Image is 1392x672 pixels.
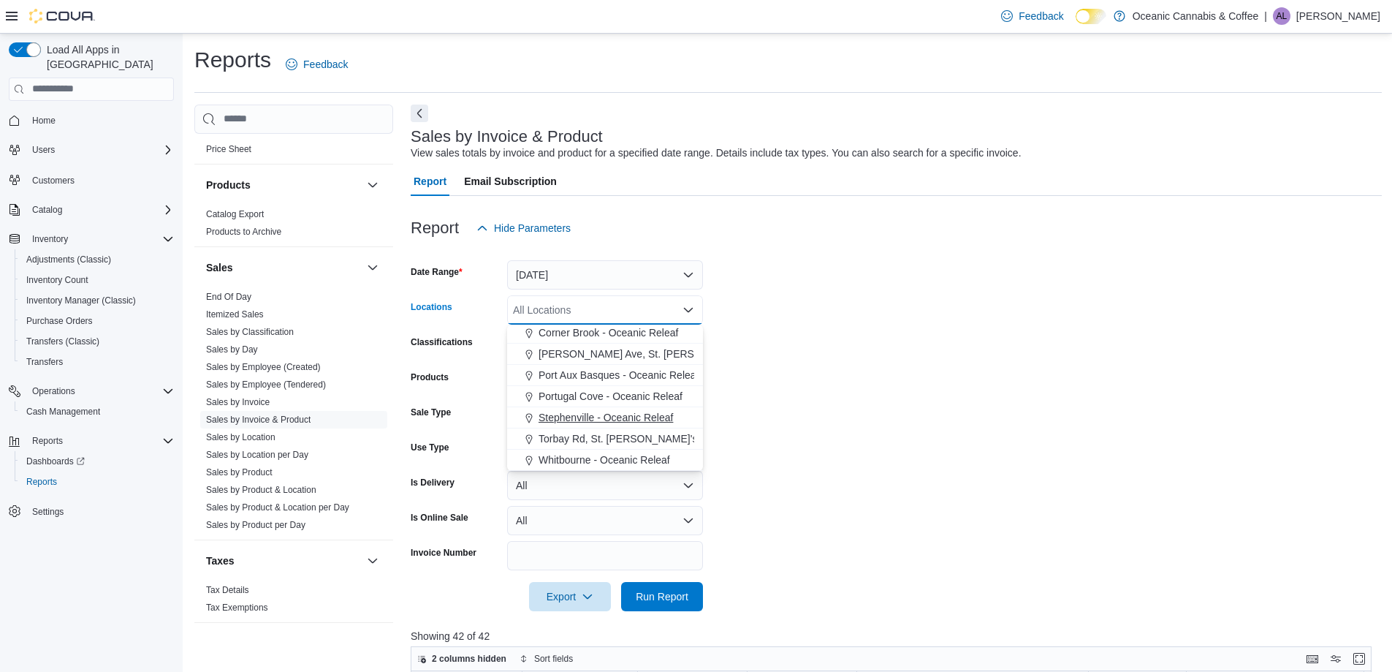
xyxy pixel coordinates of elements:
span: Settings [32,506,64,518]
a: Settings [26,503,69,521]
button: Transfers (Classic) [15,331,180,352]
button: Inventory [26,230,74,248]
a: Feedback [995,1,1069,31]
span: Customers [32,175,75,186]
span: Tax Details [206,584,249,596]
p: Oceanic Cannabis & Coffee [1133,7,1259,25]
span: Report [414,167,446,196]
span: Sales by Location per Day [206,449,308,461]
a: Adjustments (Classic) [20,251,117,268]
button: Sort fields [514,650,579,668]
span: 2 columns hidden [432,653,506,665]
span: Products to Archive [206,226,281,238]
span: Purchase Orders [20,312,174,330]
span: Port Aux Basques - Oceanic Releaf [539,368,699,382]
span: Inventory Count [20,271,174,289]
span: Purchase Orders [26,315,93,327]
span: Catalog [26,201,174,219]
span: Dashboards [20,453,174,470]
button: Adjustments (Classic) [15,249,180,270]
button: Sales [364,259,381,276]
h3: Sales by Invoice & Product [411,128,603,146]
span: Sales by Employee (Created) [206,361,321,373]
span: [PERSON_NAME] Ave, St. [PERSON_NAME]’s - Oceanic Releaf [539,347,834,361]
span: Users [32,144,55,156]
label: Invoice Number [411,547,476,559]
div: View sales totals by invoice and product for a specified date range. Details include tax types. Y... [411,146,1022,161]
span: Customers [26,170,174,189]
span: Stephenville - Oceanic Releaf [539,410,673,425]
button: Sales [206,260,361,275]
label: Use Type [411,442,449,453]
button: Catalog [26,201,68,219]
span: Tax Exemptions [206,602,268,614]
label: Classifications [411,336,473,348]
a: Inventory Count [20,271,94,289]
span: Home [32,115,56,127]
span: Torbay Rd, St. [PERSON_NAME]'s - Oceanic Releaf [539,431,777,446]
nav: Complex example [9,104,174,560]
span: Reports [32,435,63,447]
a: Sales by Product & Location [206,485,316,495]
button: Export [529,582,611,611]
button: Taxes [364,552,381,570]
span: Operations [32,385,75,397]
a: Reports [20,473,63,491]
img: Cova [29,9,95,23]
button: Inventory Count [15,270,180,290]
span: End Of Day [206,291,251,303]
a: Sales by Employee (Created) [206,362,321,372]
span: Corner Brook - Oceanic Releaf [539,325,678,340]
span: AL [1277,7,1288,25]
div: Sales [194,288,393,540]
button: Port Aux Basques - Oceanic Releaf [507,365,703,386]
button: Portugal Cove - Oceanic Releaf [507,386,703,407]
a: Purchase Orders [20,312,99,330]
span: Price Sheet [206,143,251,155]
span: Feedback [303,57,348,72]
button: Display options [1327,650,1345,668]
a: Sales by Product & Location per Day [206,502,349,513]
h3: Sales [206,260,233,275]
span: Sales by Location [206,431,275,443]
label: Products [411,371,449,383]
span: Feedback [1019,9,1063,23]
button: Catalog [3,200,180,220]
h3: Products [206,178,251,192]
span: Sort fields [534,653,573,665]
button: Products [364,176,381,194]
span: Transfers [20,353,174,371]
span: Sales by Day [206,344,258,355]
span: Sales by Classification [206,326,294,338]
span: Export [538,582,602,611]
button: Inventory [3,229,180,249]
a: Products to Archive [206,227,281,237]
span: Dashboards [26,456,85,467]
a: Sales by Day [206,344,258,355]
button: Settings [3,501,180,522]
span: Catalog Export [206,208,264,220]
a: Transfers [20,353,69,371]
button: All [507,471,703,500]
button: Stephenville - Oceanic Releaf [507,407,703,429]
a: Tax Exemptions [206,603,268,613]
button: All [507,506,703,535]
span: Sales by Invoice [206,396,270,408]
span: Portugal Cove - Oceanic Releaf [539,389,682,404]
span: Itemized Sales [206,309,264,320]
span: Load All Apps in [GEOGRAPHIC_DATA] [41,42,174,72]
button: Products [206,178,361,192]
span: Sales by Product & Location [206,484,316,496]
label: Locations [411,301,452,313]
p: [PERSON_NAME] [1296,7,1380,25]
span: Transfers [26,356,63,368]
a: Transfers (Classic) [20,333,105,350]
button: Torbay Rd, St. [PERSON_NAME]'s - Oceanic Releaf [507,429,703,450]
span: Operations [26,382,174,400]
div: Choose from the following options [507,238,703,471]
p: | [1264,7,1267,25]
a: Sales by Employee (Tendered) [206,380,326,390]
button: Next [411,105,428,122]
button: Reports [26,432,69,450]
